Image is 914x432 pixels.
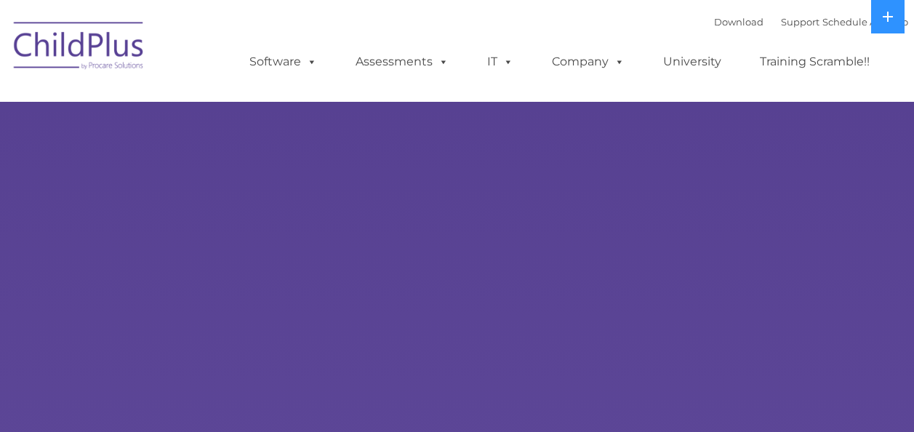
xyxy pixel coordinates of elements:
[649,47,736,76] a: University
[745,47,884,76] a: Training Scramble!!
[537,47,639,76] a: Company
[714,16,908,28] font: |
[235,47,332,76] a: Software
[781,16,819,28] a: Support
[822,16,908,28] a: Schedule A Demo
[473,47,528,76] a: IT
[341,47,463,76] a: Assessments
[7,12,152,84] img: ChildPlus by Procare Solutions
[714,16,763,28] a: Download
